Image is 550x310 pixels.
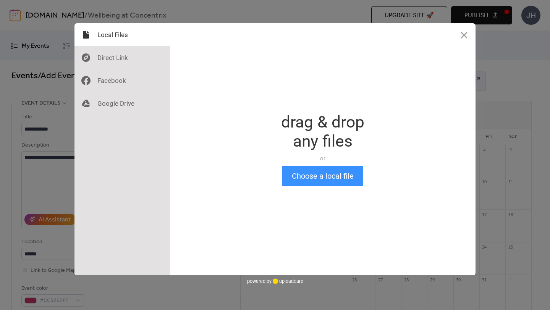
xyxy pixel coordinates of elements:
[74,46,170,69] div: Direct Link
[247,275,303,287] div: powered by
[453,23,476,46] button: Close
[74,23,170,46] div: Local Files
[282,166,363,186] button: Choose a local file
[281,113,364,151] div: drag & drop any files
[74,92,170,115] div: Google Drive
[272,278,303,284] a: uploadcare
[281,155,364,162] div: or
[74,69,170,92] div: Facebook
